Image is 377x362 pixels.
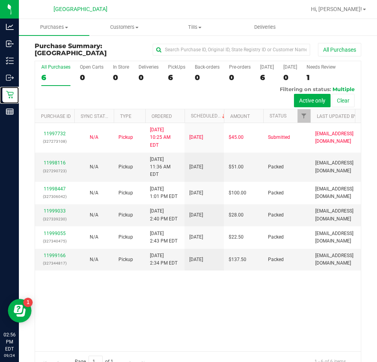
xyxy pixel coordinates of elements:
[4,331,15,353] p: 02:56 PM EDT
[6,108,14,116] inline-svg: Reports
[268,211,284,219] span: Packed
[118,256,133,263] span: Pickup
[307,73,336,82] div: 1
[268,134,290,141] span: Submitted
[90,134,98,140] span: Not Applicable
[139,73,159,82] div: 0
[113,64,129,70] div: In Store
[311,6,362,12] span: Hi, [PERSON_NAME]!
[268,163,284,171] span: Packed
[4,353,15,358] p: 09/24
[113,73,129,82] div: 0
[118,189,133,197] span: Pickup
[189,256,203,263] span: [DATE]
[90,257,98,262] span: Not Applicable
[229,64,251,70] div: Pre-orders
[90,134,98,141] button: N/A
[90,212,98,218] span: Not Applicable
[294,94,331,107] button: Active only
[80,64,103,70] div: Open Carts
[40,215,70,223] p: (327339230)
[318,43,361,56] button: All Purchases
[244,24,286,31] span: Deliveries
[268,189,284,197] span: Packed
[333,86,355,92] span: Multiple
[191,113,227,119] a: Scheduled
[280,86,331,92] span: Filtering on status:
[317,114,357,119] a: Last Updated By
[90,190,98,196] span: Not Applicable
[150,252,177,267] span: [DATE] 2:34 PM EDT
[44,253,66,258] a: 11999166
[150,185,177,200] span: [DATE] 1:01 PM EDT
[40,138,70,145] p: (327273108)
[150,126,180,149] span: [DATE] 10:25 AM EDT
[40,237,70,245] p: (327340475)
[23,298,33,307] iframe: Resource center unread badge
[332,94,355,107] button: Clear
[44,186,66,192] a: 11998447
[150,230,177,245] span: [DATE] 2:43 PM EDT
[229,256,246,263] span: $137.50
[229,163,244,171] span: $51.00
[139,64,159,70] div: Deliveries
[44,208,66,214] a: 11999033
[19,19,89,35] a: Purchases
[168,73,185,82] div: 6
[189,134,203,141] span: [DATE]
[270,113,286,119] a: Status
[90,24,159,31] span: Customers
[159,19,230,35] a: Tills
[40,259,70,267] p: (327344817)
[54,6,107,13] span: [GEOGRAPHIC_DATA]
[90,164,98,170] span: Not Applicable
[118,134,133,141] span: Pickup
[89,19,160,35] a: Customers
[44,131,66,136] a: 11997732
[260,64,274,70] div: [DATE]
[41,73,70,82] div: 6
[229,189,246,197] span: $100.00
[152,114,172,119] a: Ordered
[260,73,274,82] div: 6
[40,193,70,200] p: (327306042)
[160,24,229,31] span: Tills
[118,163,133,171] span: Pickup
[307,64,336,70] div: Needs Review
[40,167,70,175] p: (327290723)
[195,64,220,70] div: Back-orders
[90,163,98,171] button: N/A
[229,233,244,241] span: $22.50
[118,233,133,241] span: Pickup
[35,43,144,56] h3: Purchase Summary:
[81,114,111,119] a: Sync Status
[8,299,31,323] iframe: Resource center
[41,114,71,119] a: Purchase ID
[35,49,107,57] span: [GEOGRAPHIC_DATA]
[195,73,220,82] div: 0
[6,91,14,99] inline-svg: Retail
[189,189,203,197] span: [DATE]
[230,19,300,35] a: Deliveries
[189,211,203,219] span: [DATE]
[153,44,310,56] input: Search Purchase ID, Original ID, State Registry ID or Customer Name...
[283,64,297,70] div: [DATE]
[150,156,180,179] span: [DATE] 11:36 AM EDT
[150,207,177,222] span: [DATE] 2:40 PM EDT
[283,73,297,82] div: 0
[19,24,89,31] span: Purchases
[6,57,14,65] inline-svg: Inventory
[268,233,284,241] span: Packed
[229,134,244,141] span: $45.00
[44,160,66,166] a: 11998116
[90,189,98,197] button: N/A
[229,211,244,219] span: $28.00
[298,109,310,123] a: Filter
[120,114,131,119] a: Type
[44,231,66,236] a: 11999055
[189,163,203,171] span: [DATE]
[229,73,251,82] div: 0
[80,73,103,82] div: 0
[6,23,14,31] inline-svg: Analytics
